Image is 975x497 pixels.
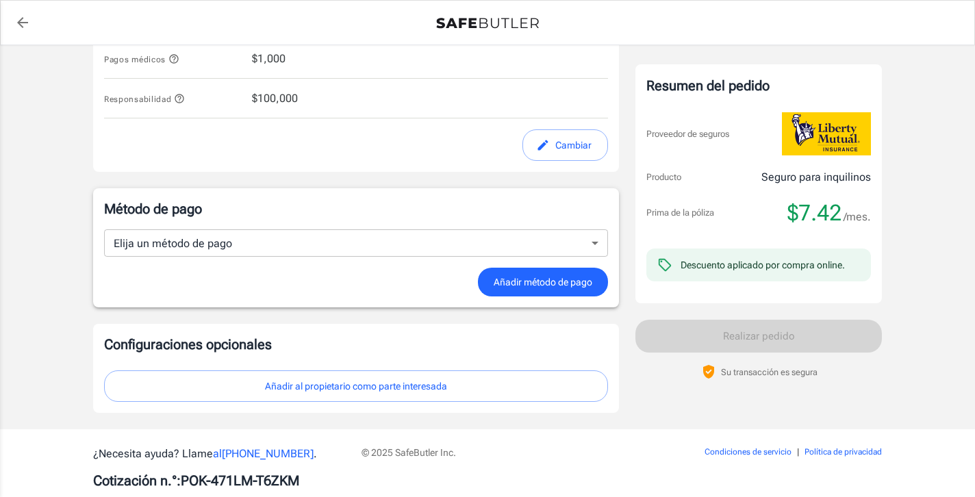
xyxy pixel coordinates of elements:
font: /mes. [844,210,871,223]
font: Cotización n.°: [93,472,181,489]
button: editar [522,129,608,161]
button: Pagos médicos [104,51,179,67]
font: Añadir al propietario como parte interesada [265,381,447,392]
img: Volver a las citas [436,18,539,29]
a: Condiciones de servicio [705,447,792,457]
button: Añadir método de pago [478,268,608,297]
font: Prima de la póliza [646,207,714,218]
font: ¿Necesita ayuda? Llame [93,447,213,460]
font: $7.42 [787,200,841,226]
font: Pagos médicos [104,55,166,64]
font: Cambiar [555,140,592,151]
button: Responsabilidad [104,90,185,107]
font: © 2025 SafeButler Inc. [362,447,456,458]
font: $1,000 [252,52,286,65]
font: $100,000 [252,92,298,105]
a: volver a las citas [9,9,36,36]
font: Descuento aplicado por compra online. [681,259,845,270]
font: . [314,447,317,460]
button: Añadir al propietario como parte interesada [104,370,608,402]
font: | [797,447,799,457]
font: Resumen del pedido [646,77,770,94]
font: Su transacción es segura [721,367,818,377]
a: al[PHONE_NUMBER] [213,447,314,460]
font: Responsabilidad [104,94,171,104]
font: al [213,447,222,460]
font: Seguro para inquilinos [761,170,871,183]
a: Política de privacidad [805,447,882,457]
font: Configuraciones opcionales [104,336,272,353]
font: Añadir método de pago [494,277,592,288]
font: [PHONE_NUMBER] [222,447,314,460]
font: Proveedor de seguros [646,129,729,139]
img: Libertad Mutual [782,112,871,155]
font: Producto [646,172,681,182]
font: Método de pago [104,201,202,217]
font: POK-471LM-T6ZKM [181,472,299,489]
